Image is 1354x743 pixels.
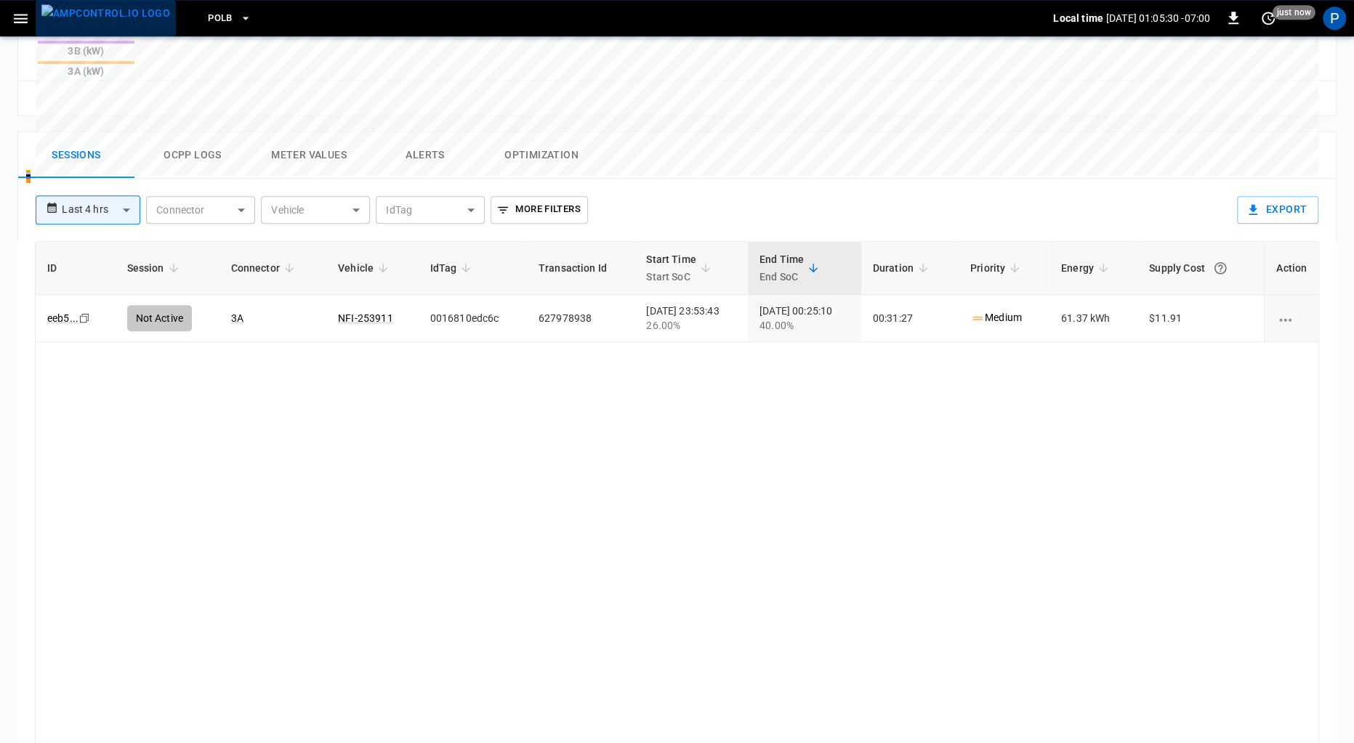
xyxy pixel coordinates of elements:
[1061,259,1113,277] span: Energy
[1053,11,1103,25] p: Local time
[338,259,392,277] span: Vehicle
[36,242,116,295] th: ID
[231,259,299,277] span: Connector
[208,10,233,27] span: PoLB
[759,268,804,285] p: End SoC
[202,4,257,33] button: PoLB
[873,259,932,277] span: Duration
[41,4,170,23] img: ampcontrol.io logo
[367,132,483,179] button: Alerts
[1276,311,1307,325] div: charging session options
[134,132,251,179] button: Ocpp logs
[1273,5,1315,20] span: just now
[1207,255,1233,281] button: The cost of your charging session based on your supply rates
[62,196,140,224] div: Last 4 hrs
[430,259,476,277] span: IdTag
[970,259,1024,277] span: Priority
[251,132,367,179] button: Meter Values
[759,251,823,285] span: End TimeEnd SoC
[1237,196,1318,224] button: Export
[36,242,1318,342] table: sessions table
[1323,7,1346,30] div: profile-icon
[646,268,696,285] p: Start SoC
[1149,255,1252,281] div: Supply Cost
[1264,242,1318,295] th: Action
[759,251,804,285] div: End Time
[1257,7,1280,30] button: set refresh interval
[491,196,587,224] button: More Filters
[483,132,600,179] button: Optimization
[527,242,634,295] th: Transaction Id
[18,132,134,179] button: Sessions
[1106,11,1210,25] p: [DATE] 01:05:30 -07:00
[127,259,183,277] span: Session
[646,251,715,285] span: Start TimeStart SoC
[646,251,696,285] div: Start Time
